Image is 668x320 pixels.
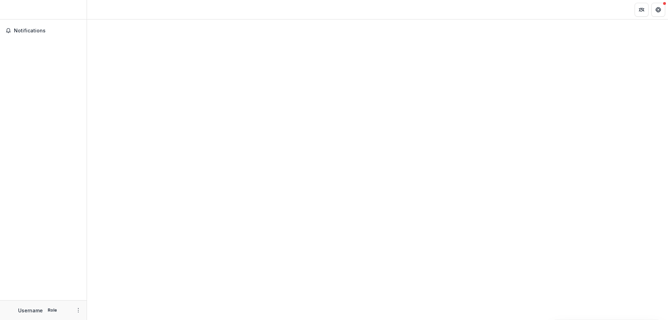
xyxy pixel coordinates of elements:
[651,3,665,17] button: Get Help
[3,25,84,36] button: Notifications
[14,28,81,34] span: Notifications
[46,307,59,313] p: Role
[18,307,43,314] p: Username
[635,3,649,17] button: Partners
[74,306,82,314] button: More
